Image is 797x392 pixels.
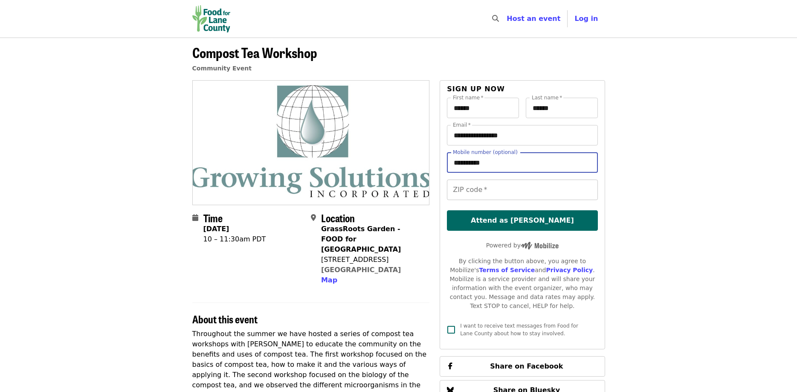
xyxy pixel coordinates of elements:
[447,152,597,173] input: Mobile number (optional)
[192,42,317,62] span: Compost Tea Workshop
[321,225,401,253] strong: GrassRoots Garden - FOOD for [GEOGRAPHIC_DATA]
[447,98,519,118] input: First name
[447,257,597,311] div: By clicking the button above, you agree to Mobilize's and . Mobilize is a service provider and wi...
[447,180,597,200] input: ZIP code
[507,15,560,23] a: Host an event
[453,122,471,128] label: Email
[453,150,518,155] label: Mobile number (optional)
[526,98,598,118] input: Last name
[447,125,597,145] input: Email
[311,214,316,222] i: map-marker-alt icon
[447,85,505,93] span: Sign up now
[192,65,252,72] a: Community Event
[492,15,499,23] i: search icon
[490,362,563,370] span: Share on Facebook
[203,225,229,233] strong: [DATE]
[504,9,511,29] input: Search
[546,267,593,273] a: Privacy Policy
[532,95,562,100] label: Last name
[321,255,423,265] div: [STREET_ADDRESS]
[479,267,535,273] a: Terms of Service
[203,234,266,244] div: 10 – 11:30am PDT
[192,214,198,222] i: calendar icon
[321,210,355,225] span: Location
[521,242,559,250] img: Powered by Mobilize
[568,10,605,27] button: Log in
[440,356,605,377] button: Share on Facebook
[447,210,597,231] button: Attend as [PERSON_NAME]
[321,275,337,285] button: Map
[574,15,598,23] span: Log in
[203,210,223,225] span: Time
[486,242,559,249] span: Powered by
[321,266,401,274] a: [GEOGRAPHIC_DATA]
[192,5,231,32] img: Food for Lane County - Home
[321,276,337,284] span: Map
[193,81,429,204] img: Compost Tea Workshop organized by Food for Lane County
[192,311,258,326] span: About this event
[453,95,484,100] label: First name
[460,323,578,337] span: I want to receive text messages from Food for Lane County about how to stay involved.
